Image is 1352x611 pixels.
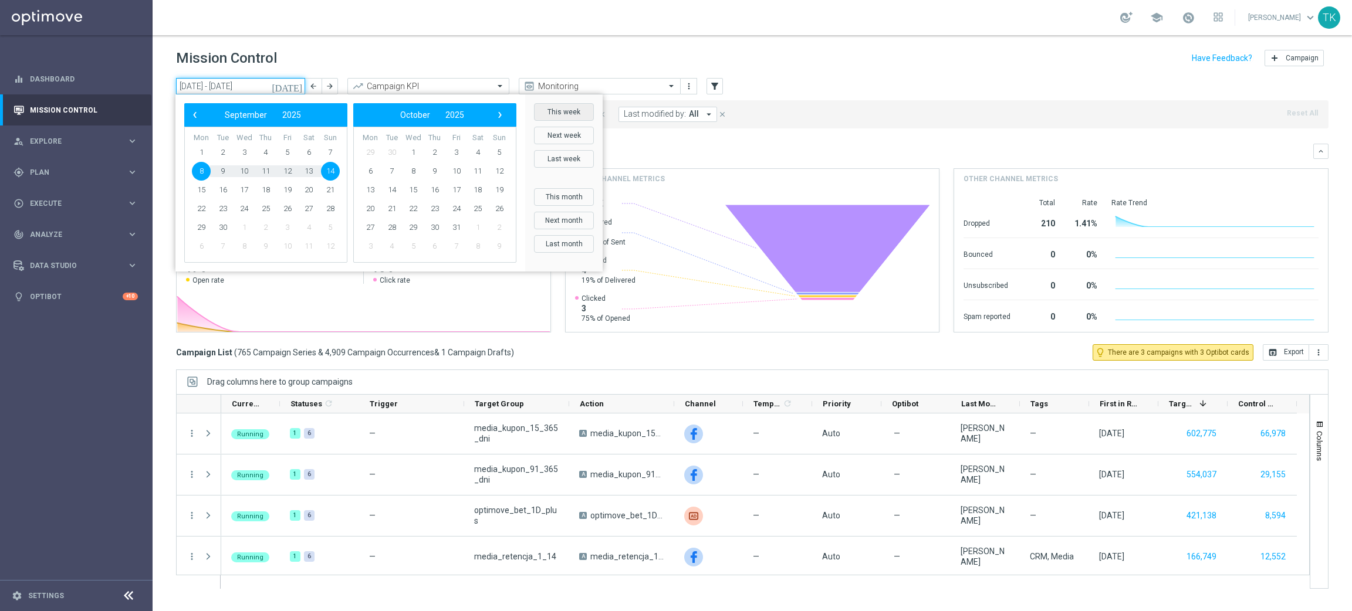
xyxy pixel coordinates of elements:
[383,199,401,218] span: 21
[445,133,467,143] th: weekday
[299,162,318,181] span: 13
[176,50,277,67] h1: Mission Control
[590,510,664,521] span: optimove_bet_1D_plus
[361,237,380,256] span: 3
[717,108,728,121] button: close
[13,229,127,240] div: Analyze
[468,181,487,199] span: 18
[534,188,594,206] button: This month
[1025,198,1055,208] div: Total
[707,78,723,94] button: filter_alt
[1315,431,1324,461] span: Columns
[361,162,380,181] span: 6
[13,136,24,147] i: person_search
[177,454,221,495] div: Press SPACE to select this row.
[127,260,138,271] i: keyboard_arrow_right
[278,143,297,162] span: 5
[1095,347,1106,358] i: lightbulb_outline
[1317,147,1325,155] i: keyboard_arrow_down
[187,107,339,123] bs-datepicker-navigation-view: ​ ​ ​
[13,63,138,94] div: Dashboard
[214,181,232,199] span: 16
[1286,54,1319,62] span: Campaign
[468,143,487,162] span: 4
[221,413,1297,454] div: Press SPACE to select this row.
[309,82,317,90] i: arrow_back
[404,181,422,199] span: 15
[360,133,381,143] th: weekday
[447,237,466,256] span: 7
[892,399,918,408] span: Optibot
[964,275,1010,294] div: Unsubscribed
[176,347,514,358] h3: Campaign List
[319,133,341,143] th: weekday
[361,143,380,162] span: 29
[187,428,197,439] i: more_vert
[709,81,720,91] i: filter_alt
[404,199,422,218] span: 22
[256,143,275,162] span: 4
[13,291,24,302] i: lightbulb
[127,135,138,147] i: keyboard_arrow_right
[278,237,297,256] span: 10
[580,399,604,408] span: Action
[305,78,322,94] button: arrow_back
[234,133,255,143] th: weekday
[175,94,603,271] bs-daterangepicker-container: calendar
[425,199,444,218] span: 23
[13,260,127,271] div: Data Studio
[187,510,197,521] button: more_vert
[221,537,1297,578] div: Press SPACE to select this row.
[278,218,297,237] span: 3
[582,218,626,227] span: Delivered
[1069,275,1097,294] div: 0%
[13,199,138,208] button: play_circle_outline Execute keyboard_arrow_right
[256,181,275,199] span: 18
[30,281,123,312] a: Optibot
[579,512,587,519] span: A
[685,399,716,408] span: Channel
[187,107,202,123] button: ‹
[519,78,681,94] ng-select: Monitoring
[1025,213,1055,232] div: 210
[961,423,1010,444] div: Patryk Przybolewski
[299,181,318,199] span: 20
[1238,399,1277,408] span: Control Customers
[683,79,695,93] button: more_vert
[823,399,851,408] span: Priority
[534,127,594,144] button: Next week
[290,399,322,408] span: Statuses
[28,592,64,599] a: Settings
[299,218,318,237] span: 4
[404,237,422,256] span: 5
[13,106,138,115] button: Mission Control
[272,81,303,91] i: [DATE]
[964,174,1058,184] h4: Other channel metrics
[13,74,138,84] div: equalizer Dashboard
[282,110,301,120] span: 2025
[684,548,703,566] img: Facebook Custom Audience
[1309,344,1329,361] button: more_vert
[30,231,127,238] span: Analyze
[1108,347,1249,358] span: There are 3 campaigns with 3 Optibot cards
[534,103,594,121] button: This week
[326,82,334,90] i: arrow_forward
[30,63,138,94] a: Dashboard
[234,347,237,358] span: (
[321,237,340,256] span: 12
[30,200,127,207] span: Execute
[207,377,353,386] span: Drag columns here to group campaigns
[13,229,24,240] i: track_changes
[404,143,422,162] span: 1
[13,137,138,146] button: person_search Explore keyboard_arrow_right
[490,199,509,218] span: 26
[1259,467,1287,482] button: 29,155
[964,213,1010,232] div: Dropped
[490,143,509,162] span: 5
[434,348,440,357] span: &
[684,466,703,484] img: Facebook Custom Audience
[380,276,410,285] span: Click rate
[13,168,138,177] button: gps_fixed Plan keyboard_arrow_right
